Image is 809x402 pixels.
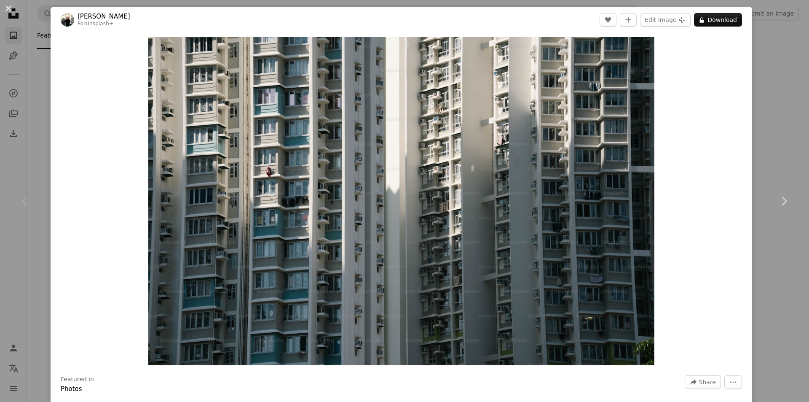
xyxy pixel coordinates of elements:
button: Like [600,13,616,27]
a: Next [758,161,809,242]
button: Add to Collection [620,13,637,27]
a: Unsplash+ [86,21,113,27]
span: Share [699,376,716,389]
a: Photos [61,385,82,393]
img: Tall apartment buildings with many windows and balconies. [148,37,654,365]
button: Download [694,13,742,27]
div: For [78,21,130,27]
button: Edit image [640,13,691,27]
button: More Actions [724,375,742,389]
button: Zoom in on this image [148,37,654,365]
a: [PERSON_NAME] [78,12,130,21]
h3: Featured in [61,375,94,384]
button: Share this image [685,375,721,389]
img: Go to Giulia Squillace's profile [61,13,74,27]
